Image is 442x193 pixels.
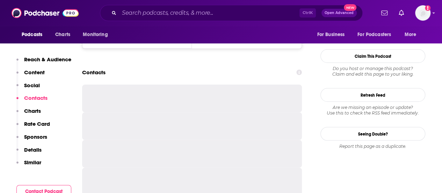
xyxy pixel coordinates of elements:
[312,28,353,41] button: open menu
[320,127,425,141] a: Seeing Double?
[325,11,354,15] span: Open Advanced
[415,5,430,21] span: Logged in as BerkMarc
[24,108,41,114] p: Charts
[24,146,42,153] p: Details
[16,120,50,133] button: Rate Card
[317,30,345,40] span: For Business
[78,28,117,41] button: open menu
[425,5,430,11] svg: Add a profile image
[24,159,41,166] p: Similar
[321,9,357,17] button: Open AdvancedNew
[12,6,79,20] img: Podchaser - Follow, Share and Rate Podcasts
[24,120,50,127] p: Rate Card
[100,5,363,21] div: Search podcasts, credits, & more...
[16,133,47,146] button: Sponsors
[24,82,40,89] p: Social
[320,66,425,77] div: Claim and edit this page to your liking.
[16,95,48,108] button: Contacts
[320,144,425,149] div: Report this page as a duplicate.
[299,8,316,18] span: Ctrl K
[320,105,425,116] div: Are we missing an episode or update? Use this to check the RSS feed immediately.
[378,7,390,19] a: Show notifications dropdown
[353,28,401,41] button: open menu
[344,4,356,11] span: New
[405,30,416,40] span: More
[16,108,41,120] button: Charts
[320,66,425,71] span: Do you host or manage this podcast?
[83,30,108,40] span: Monitoring
[357,30,391,40] span: For Podcasters
[320,88,425,102] button: Refresh Feed
[16,146,42,159] button: Details
[16,82,40,95] button: Social
[51,28,74,41] a: Charts
[24,69,45,76] p: Content
[16,159,41,172] button: Similar
[82,66,106,79] h2: Contacts
[400,28,425,41] button: open menu
[119,7,299,19] input: Search podcasts, credits, & more...
[24,56,71,63] p: Reach & Audience
[415,5,430,21] button: Show profile menu
[22,30,42,40] span: Podcasts
[396,7,407,19] a: Show notifications dropdown
[16,56,71,69] button: Reach & Audience
[17,28,51,41] button: open menu
[16,69,45,82] button: Content
[24,95,48,101] p: Contacts
[55,30,70,40] span: Charts
[320,49,425,63] button: Claim This Podcast
[415,5,430,21] img: User Profile
[24,133,47,140] p: Sponsors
